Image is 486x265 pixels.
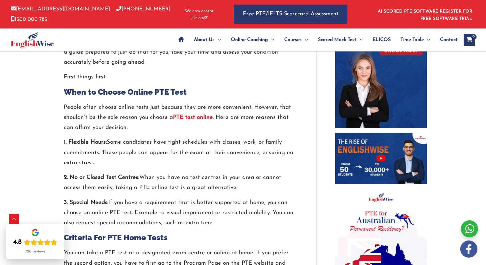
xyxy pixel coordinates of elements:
[284,29,302,51] span: Courses
[64,87,293,97] h2: When to Choose Online PTE Test
[64,72,293,82] p: First things first:
[279,29,313,51] a: CoursesMenu Toggle
[373,29,391,51] span: ELICOS
[424,29,430,51] span: Menu Toggle
[13,238,57,247] div: Rating: 4.8 out of 5
[189,29,226,51] a: About UsMenu Toggle
[215,29,221,51] span: Menu Toggle
[64,175,139,180] strong: 2. No or Closed Test Centres:
[194,29,215,51] span: About Us
[64,172,293,193] p: When you have no test centres in your area or cannot access them easily, taking a PTE online test...
[64,139,107,145] strong: 1. Flexible Hours:
[435,29,457,51] a: Contact
[368,29,396,51] a: ELICOS
[25,249,45,254] div: 726 reviews
[374,4,475,24] aside: Header Widget 1
[174,29,457,51] nav: Site Navigation: Main Menu
[460,240,477,258] img: white-facebook.png
[231,29,268,51] span: Online Coaching
[268,29,274,51] span: Menu Toggle
[313,29,368,51] a: Scored Mock TestMenu Toggle
[378,9,473,21] a: AI SCORED PTE SOFTWARE REGISTER FOR FREE SOFTWARE TRIAL
[11,6,110,12] a: [EMAIL_ADDRESS][DOMAIN_NAME]
[64,137,293,168] p: Some candidates have tight schedules with classes, work, or family commitments. These people can ...
[64,200,108,206] strong: 3. Special Needs:
[440,29,457,51] span: Contact
[11,17,47,22] a: 1300 000 783
[464,34,475,46] a: View Shopping Cart, empty
[400,29,424,51] span: Time Table
[64,233,293,243] h2: Criteria For PTE Home Tests
[173,115,213,120] a: PTE test online
[185,8,213,14] span: We now accept
[234,5,347,24] a: Free PTE/IELTS Scorecard Assessment
[302,29,308,51] span: Menu Toggle
[116,6,170,12] a: [PHONE_NUMBER]
[356,29,363,51] span: Menu Toggle
[13,238,22,247] div: 4.8
[318,29,356,51] span: Scored Mock Test
[396,29,435,51] a: Time TableMenu Toggle
[64,198,293,228] p: If you have a requirement that is better supported at home, you can choose an online PTE test. Ex...
[11,32,54,48] img: cropped-ew-logo
[226,29,279,51] a: Online CoachingMenu Toggle
[191,16,208,19] img: Afterpay-Logo
[64,102,293,133] p: People often choose online tests just because they are more convenient. However, that shouldn’t b...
